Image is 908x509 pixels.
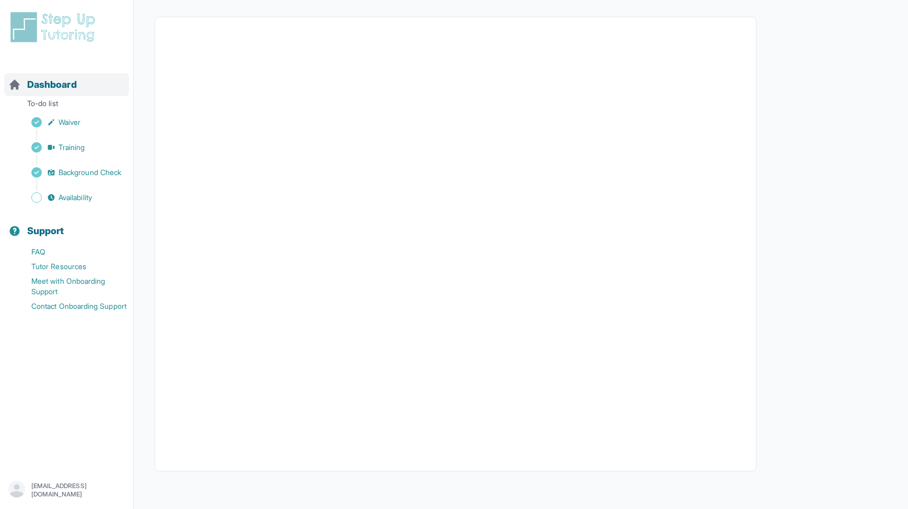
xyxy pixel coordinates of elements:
a: Training [8,140,133,155]
img: logo [8,10,101,44]
span: Training [59,142,85,153]
a: Contact Onboarding Support [8,299,133,314]
a: Dashboard [8,77,77,92]
span: Background Check [59,167,121,178]
p: To-do list [4,98,129,113]
span: Waiver [59,117,80,128]
button: Support [4,207,129,242]
a: Waiver [8,115,133,130]
span: Dashboard [27,77,77,92]
a: FAQ [8,245,133,259]
iframe: Availability [168,30,743,458]
button: [EMAIL_ADDRESS][DOMAIN_NAME] [8,481,125,500]
a: Availability [8,190,133,205]
button: Dashboard [4,61,129,96]
p: [EMAIL_ADDRESS][DOMAIN_NAME] [31,482,125,499]
span: Support [27,224,64,238]
span: Availability [59,192,92,203]
a: Background Check [8,165,133,180]
a: Meet with Onboarding Support [8,274,133,299]
a: Tutor Resources [8,259,133,274]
